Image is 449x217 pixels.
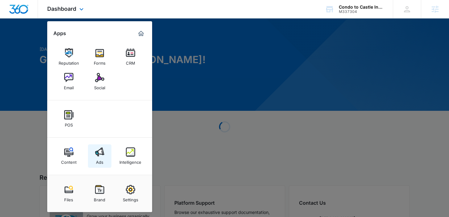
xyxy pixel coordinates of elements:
[57,70,81,93] a: Email
[88,70,111,93] a: Social
[119,144,142,168] a: Intelligence
[64,194,73,202] div: Files
[10,10,15,15] img: logo_orange.svg
[61,36,66,41] img: tab_keywords_by_traffic_grey.svg
[16,16,68,21] div: Domain: [DOMAIN_NAME]
[88,144,111,168] a: Ads
[47,6,76,12] span: Dashboard
[57,107,81,131] a: POS
[57,182,81,205] a: Files
[96,157,103,165] div: Ads
[65,119,73,127] div: POS
[119,182,142,205] a: Settings
[126,58,135,66] div: CRM
[94,82,105,90] div: Social
[61,157,77,165] div: Content
[123,194,138,202] div: Settings
[10,16,15,21] img: website_grey.svg
[119,157,141,165] div: Intelligence
[88,182,111,205] a: Brand
[136,29,146,38] a: Marketing 360® Dashboard
[88,45,111,69] a: Forms
[339,10,384,14] div: account id
[59,58,79,66] div: Reputation
[94,58,106,66] div: Forms
[17,10,30,15] div: v 4.0.25
[53,30,66,36] h2: Apps
[57,144,81,168] a: Content
[68,36,104,40] div: Keywords by Traffic
[23,36,55,40] div: Domain Overview
[339,5,384,10] div: account name
[64,82,74,90] div: Email
[94,194,105,202] div: Brand
[119,45,142,69] a: CRM
[17,36,22,41] img: tab_domain_overview_orange.svg
[57,45,81,69] a: Reputation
